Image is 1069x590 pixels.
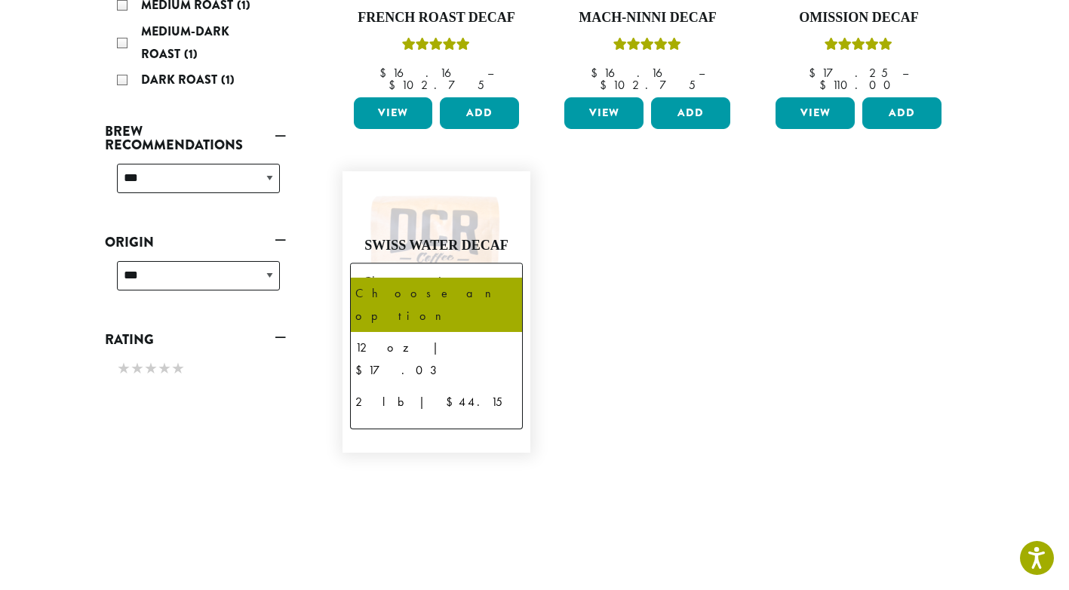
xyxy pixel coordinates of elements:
span: ★ [144,358,158,380]
span: $ [591,65,604,81]
span: $ [600,77,613,93]
span: $ [379,65,392,81]
div: Brew Recommendations [105,158,286,211]
div: 5 lb | $108.50 [355,423,518,468]
span: (1) [184,45,198,63]
a: Rated 5.00 out of 5 [350,179,524,446]
bdi: 16.16 [591,65,684,81]
a: Rating [105,327,286,352]
span: – [487,65,493,81]
a: View [354,97,433,129]
bdi: 102.75 [389,77,484,93]
span: Choose an option [350,263,524,300]
span: ★ [171,358,185,380]
span: $ [809,65,822,81]
div: Origin [105,255,286,309]
span: $ [389,77,401,93]
li: Choose an option [351,278,523,332]
div: 12 oz | $17.03 [355,336,518,382]
div: Rated 5.00 out of 5 [402,35,470,58]
h4: Omission Decaf [772,10,945,26]
bdi: 102.75 [600,77,696,93]
div: Rated 5.00 out of 5 [613,35,681,58]
bdi: 17.25 [809,65,888,81]
a: View [564,97,644,129]
span: ★ [131,358,144,380]
span: (1) [221,71,235,88]
div: Rating [105,352,286,387]
h4: Mach-Ninni Decaf [561,10,734,26]
span: ★ [158,358,171,380]
span: Choose an option [357,267,469,297]
span: ★ [117,358,131,380]
span: $ [819,77,832,93]
bdi: 110.00 [819,77,898,93]
span: Dark Roast [141,71,221,88]
div: Rated 4.33 out of 5 [825,35,892,58]
button: Add [440,97,519,129]
span: – [699,65,705,81]
a: Origin [105,229,286,255]
a: View [776,97,855,129]
div: 2 lb | $44.15 [355,391,518,413]
span: – [902,65,908,81]
h4: French Roast Decaf [350,10,524,26]
button: Add [651,97,730,129]
h4: Swiss Water Decaf [350,238,524,254]
bdi: 16.16 [379,65,473,81]
span: Medium-Dark Roast [141,23,229,63]
button: Add [862,97,942,129]
a: Brew Recommendations [105,118,286,158]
